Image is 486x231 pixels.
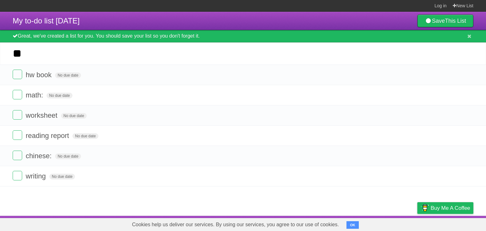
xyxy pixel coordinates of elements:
[13,90,22,99] label: Done
[421,203,429,213] img: Buy me a coffee
[417,15,473,27] a: SaveThis List
[13,16,80,25] span: My to-do list [DATE]
[55,153,81,159] span: No due date
[417,202,473,214] a: Buy me a coffee
[126,218,345,231] span: Cookies help us deliver our services. By using our services, you agree to our use of cookies.
[55,72,81,78] span: No due date
[388,217,402,229] a: Terms
[13,110,22,120] label: Done
[26,111,59,119] span: worksheet
[13,171,22,180] label: Done
[346,221,359,229] button: OK
[445,18,466,24] b: This List
[354,217,380,229] a: Developers
[13,151,22,160] label: Done
[409,217,426,229] a: Privacy
[26,172,47,180] span: writing
[13,130,22,140] label: Done
[61,113,87,119] span: No due date
[431,203,470,214] span: Buy me a coffee
[13,70,22,79] label: Done
[49,174,75,179] span: No due date
[26,132,71,140] span: reading report
[47,93,72,98] span: No due date
[26,152,53,160] span: chinese:
[26,91,45,99] span: math:
[333,217,346,229] a: About
[26,71,53,79] span: hw book
[72,133,98,139] span: No due date
[433,217,473,229] a: Suggest a feature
